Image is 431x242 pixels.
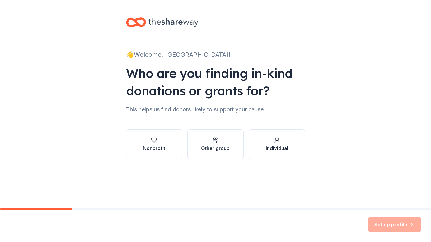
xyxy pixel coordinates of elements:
div: 👋 Welcome, [GEOGRAPHIC_DATA]! [126,50,305,60]
div: Who are you finding in-kind donations or grants for? [126,65,305,99]
button: Other group [187,129,244,159]
div: Nonprofit [143,144,165,152]
button: Individual [249,129,305,159]
button: Nonprofit [126,129,182,159]
div: Individual [266,144,288,152]
div: Other group [201,144,230,152]
div: This helps us find donors likely to support your cause. [126,104,305,114]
